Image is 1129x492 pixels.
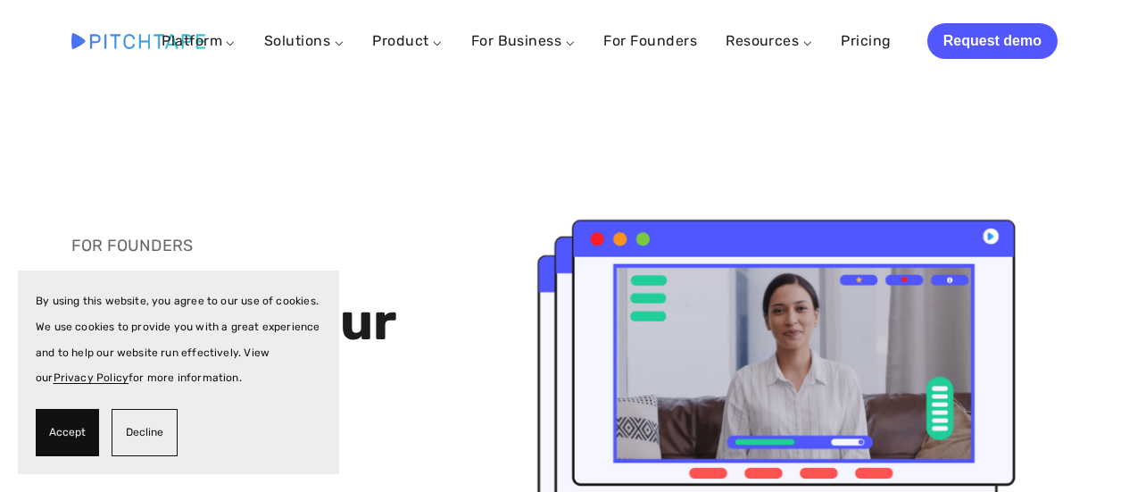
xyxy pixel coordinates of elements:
a: For Founders [603,25,697,57]
iframe: Chat Widget [1040,406,1129,492]
section: Cookie banner [18,271,339,474]
p: By using this website, you agree to our use of cookies. We use cookies to provide you with a grea... [36,288,321,391]
p: FOR FOUNDERS [71,233,465,259]
img: Pitchtape | Video Submission Management Software [71,33,205,48]
a: Privacy Policy [54,371,129,384]
a: Request demo [927,23,1058,59]
a: Resources ⌵ [726,32,812,49]
a: For Business ⌵ [471,32,576,49]
button: Accept [36,409,99,456]
a: Platform ⌵ [162,32,236,49]
a: Pricing [841,25,891,57]
a: Product ⌵ [372,32,442,49]
span: Decline [126,420,163,446]
button: Decline [112,409,178,456]
a: Solutions ⌵ [264,32,344,49]
span: Accept [49,420,86,446]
